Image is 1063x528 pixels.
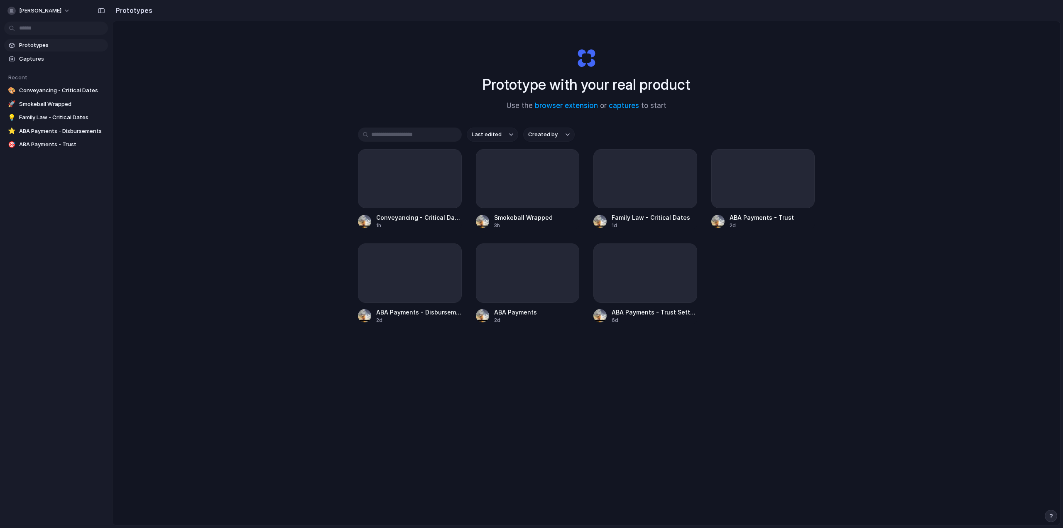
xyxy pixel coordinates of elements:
[476,243,580,324] a: ABA Payments2d
[507,101,666,111] span: Use the or to start
[612,213,697,222] span: Family Law - Critical Dates
[7,100,16,108] div: 🚀
[358,243,462,324] a: ABA Payments - Disbursements2d
[494,308,580,317] span: ABA Payments
[535,101,598,110] a: browser extension
[593,149,697,229] a: Family Law - Critical Dates1d
[593,243,697,324] a: ABA Payments - Trust Settings6d
[612,222,697,229] div: 1d
[609,101,639,110] a: captures
[4,53,108,65] a: Captures
[7,113,16,122] div: 💡
[4,138,108,151] a: 🎯ABA Payments - Trust
[376,222,462,229] div: 1h
[7,140,16,149] div: 🎯
[4,84,108,97] a: 🎨Conveyancing - Critical Dates
[19,127,105,135] span: ABA Payments - Disbursements
[4,125,108,138] a: ⭐ABA Payments - Disbursements
[358,149,462,229] a: Conveyancing - Critical Dates1h
[19,100,105,108] span: Smokeball Wrapped
[4,4,74,17] button: [PERSON_NAME]
[612,308,697,317] span: ABA Payments - Trust Settings
[376,317,462,324] div: 2d
[4,98,108,111] a: 🚀Smokeball Wrapped
[467,128,518,142] button: Last edited
[376,308,462,317] span: ABA Payments - Disbursements
[7,127,16,135] div: ⭐
[494,213,580,222] span: Smokeball Wrapped
[19,41,105,49] span: Prototypes
[730,222,815,229] div: 2d
[476,149,580,229] a: Smokeball Wrapped3h
[19,55,105,63] span: Captures
[19,140,105,149] span: ABA Payments - Trust
[494,222,580,229] div: 3h
[376,213,462,222] span: Conveyancing - Critical Dates
[612,317,697,324] div: 6d
[112,5,152,15] h2: Prototypes
[7,86,16,95] div: 🎨
[483,74,690,96] h1: Prototype with your real product
[472,130,502,139] span: Last edited
[523,128,575,142] button: Created by
[19,113,105,122] span: Family Law - Critical Dates
[494,317,580,324] div: 2d
[19,86,105,95] span: Conveyancing - Critical Dates
[4,39,108,52] a: Prototypes
[19,7,61,15] span: [PERSON_NAME]
[4,111,108,124] a: 💡Family Law - Critical Dates
[730,213,815,222] span: ABA Payments - Trust
[8,74,27,81] span: Recent
[711,149,815,229] a: ABA Payments - Trust2d
[528,130,558,139] span: Created by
